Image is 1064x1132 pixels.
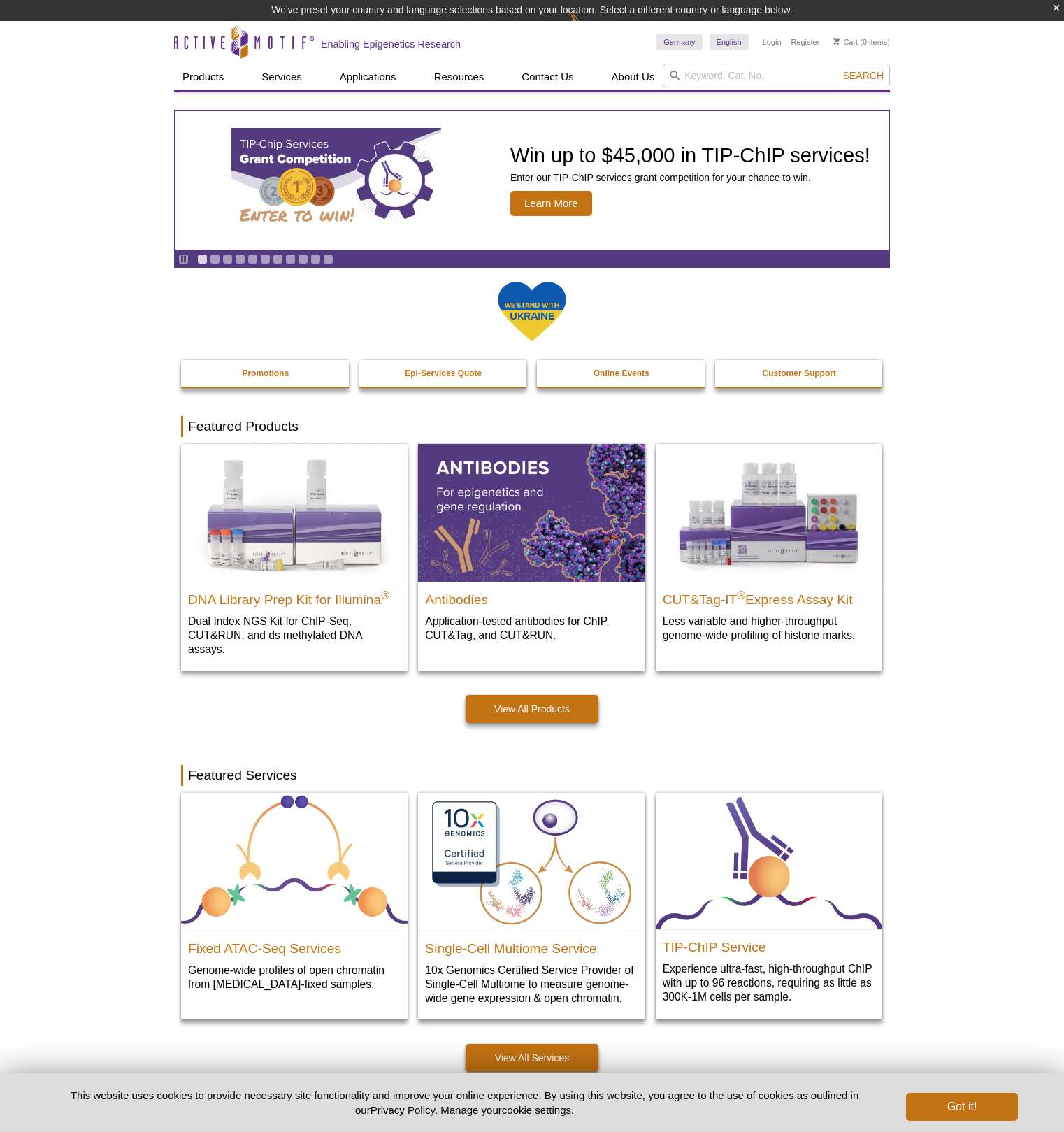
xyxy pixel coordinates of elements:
[174,64,232,90] a: Products
[906,1093,1018,1121] button: Got it!
[466,1044,598,1072] a: View All Services
[242,368,289,378] strong: Promotions
[710,34,749,50] a: English
[321,38,461,50] h2: Enabling Epigenetics Research
[656,444,882,656] a: CUT&Tag-IT® Express Assay Kit CUT&Tag-IT®Express Assay Kit Less variable and higher-throughput ge...
[663,933,875,954] h2: TIP-ChIP Service
[510,145,870,166] h2: Win up to $45,000 in TIP-ChIP services!
[285,254,296,264] a: Go to slide 8
[260,254,271,264] a: Go to slide 6
[371,1104,435,1116] a: Privacy Policy
[763,37,782,47] a: Login
[513,64,582,90] a: Contact Us
[231,128,441,233] img: TIP-ChIP Services Grant Competition
[310,254,321,264] a: Go to slide 10
[833,37,858,47] a: Cart
[418,444,645,656] a: All Antibodies Antibodies Application-tested antibodies for ChIP, CUT&Tag, and CUT&RUN.
[181,444,408,670] a: DNA Library Prep Kit for Illumina DNA Library Prep Kit for Illumina® Dual Index NGS Kit for ChIP-...
[178,254,189,264] a: Toggle autoplay
[197,254,208,264] a: Go to slide 1
[656,793,882,930] img: TIP-ChIP Service
[331,64,405,90] a: Applications
[663,961,875,1004] p: Experience ultra-fast, high-throughput ChIP with up to 96 reactions, requiring as little as 300K-...
[181,793,408,931] img: Fixed ATAC-Seq Services
[181,444,408,581] img: DNA Library Prep Kit for Illumina
[418,793,645,931] img: Single-Cell Multiome Servicee
[425,586,638,607] h2: Antibodies
[175,111,889,250] a: TIP-ChIP Services Grant Competition Win up to $45,000 in TIP-ChIP services! Enter our TIP-ChIP se...
[247,254,258,264] a: Go to slide 5
[425,963,638,1005] p: 10x Genomics Certified Service Provider of Single-Cell Multiome to measure genome-wide gene expre...
[253,64,310,90] a: Services
[763,368,836,378] strong: Customer Support
[715,360,884,387] a: Customer Support
[188,935,401,956] h2: Fixed ATAC-Seq Services
[381,589,389,601] sup: ®
[510,171,870,184] p: Enter our TIP-ChIP services grant competition for your chance to win.
[466,695,598,723] a: View All Products
[188,963,401,991] p: Genome-wide profiles of open chromatin from [MEDICAL_DATA]-fixed samples.
[425,935,638,956] h2: Single-Cell Multiome Service
[210,254,220,264] a: Go to slide 2
[46,1088,883,1117] p: This website uses cookies to provide necessary site functionality and improve your online experie...
[656,444,882,581] img: CUT&Tag-IT® Express Assay Kit
[839,69,888,82] button: Search
[359,360,529,387] a: Epi-Services Quote
[656,34,702,50] a: Germany
[175,111,889,250] article: TIP-ChIP Services Grant Competition
[663,64,890,87] input: Keyword, Cat. No.
[273,254,283,264] a: Go to slide 7
[833,38,840,45] img: Your Cart
[663,614,875,643] p: Less variable and higher-throughput genome-wide profiling of histone marks​.
[405,368,482,378] strong: Epi-Services Quote
[181,793,408,1006] a: Fixed ATAC-Seq Services Fixed ATAC-Seq Services Genome-wide profiles of open chromatin from [MEDI...
[663,586,875,607] h2: CUT&Tag-IT Express Assay Kit
[537,360,706,387] a: Online Events
[833,34,890,50] li: (0 items)
[181,416,883,437] h2: Featured Products
[235,254,245,264] a: Go to slide 4
[785,34,787,50] li: |
[510,191,592,216] span: Learn More
[418,793,645,1020] a: Single-Cell Multiome Servicee Single-Cell Multiome Service 10x Genomics Certified Service Provide...
[570,10,607,43] img: Change Here
[594,368,649,378] strong: Online Events
[181,360,350,387] a: Promotions
[188,586,401,607] h2: DNA Library Prep Kit for Illumina
[181,765,883,786] h2: Featured Services
[426,64,493,90] a: Resources
[425,614,638,643] p: Application-tested antibodies for ChIP, CUT&Tag, and CUT&RUN.
[222,254,233,264] a: Go to slide 3
[298,254,308,264] a: Go to slide 9
[603,64,663,90] a: About Us
[656,793,882,1019] a: TIP-ChIP Service TIP-ChIP Service Experience ultra-fast, high-throughput ChIP with up to 96 react...
[737,589,745,601] sup: ®
[843,70,884,81] span: Search
[323,254,333,264] a: Go to slide 11
[497,280,567,343] img: We Stand With Ukraine
[188,614,401,657] p: Dual Index NGS Kit for ChIP-Seq, CUT&RUN, and ds methylated DNA assays.
[791,37,819,47] a: Register
[502,1104,571,1116] button: cookie settings
[418,444,645,581] img: All Antibodies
